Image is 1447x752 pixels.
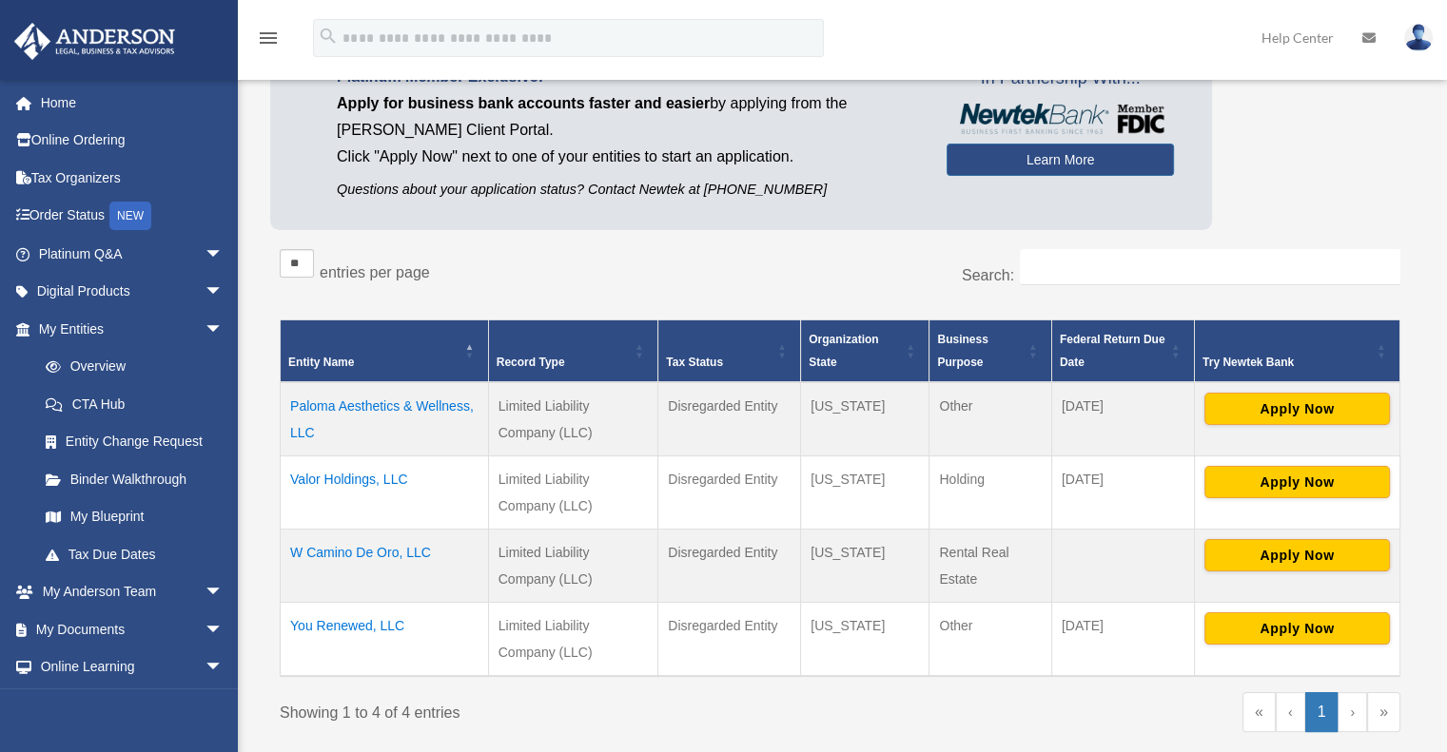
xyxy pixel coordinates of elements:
td: Other [929,382,1051,456]
i: search [318,26,339,47]
span: Business Purpose [937,333,987,369]
a: Entity Change Request [27,423,243,461]
a: Learn More [947,144,1174,176]
img: Anderson Advisors Platinum Portal [9,23,181,60]
img: NewtekBankLogoSM.png [956,104,1164,134]
span: arrow_drop_down [205,685,243,724]
a: Online Ordering [13,122,252,160]
td: Disregarded Entity [658,455,801,529]
td: Limited Liability Company (LLC) [488,455,657,529]
td: Disregarded Entity [658,602,801,676]
div: NEW [109,202,151,230]
span: arrow_drop_down [205,610,243,649]
a: My Documentsarrow_drop_down [13,610,252,648]
a: Binder Walkthrough [27,460,243,498]
td: [DATE] [1051,455,1194,529]
td: Holding [929,455,1051,529]
td: Rental Real Estate [929,529,1051,602]
td: Valor Holdings, LLC [281,455,489,529]
td: Disregarded Entity [658,529,801,602]
a: Overview [27,348,233,386]
p: Click "Apply Now" next to one of your entities to start an application. [337,144,918,170]
a: My Entitiesarrow_drop_down [13,310,243,348]
div: Showing 1 to 4 of 4 entries [280,692,826,726]
td: Limited Liability Company (LLC) [488,602,657,676]
a: Online Learningarrow_drop_down [13,648,252,686]
a: First [1242,692,1276,732]
p: by applying from the [PERSON_NAME] Client Portal. [337,90,918,144]
button: Apply Now [1204,612,1390,645]
label: Search: [962,267,1014,283]
span: Apply for business bank accounts faster and easier [337,95,710,111]
span: Federal Return Due Date [1060,333,1165,369]
td: Paloma Aesthetics & Wellness, LLC [281,382,489,456]
td: [US_STATE] [801,455,929,529]
a: Order StatusNEW [13,197,252,236]
td: Limited Liability Company (LLC) [488,382,657,456]
td: Disregarded Entity [658,382,801,456]
td: You Renewed, LLC [281,602,489,676]
td: Limited Liability Company (LLC) [488,529,657,602]
a: Digital Productsarrow_drop_down [13,273,252,311]
td: [DATE] [1051,382,1194,456]
a: menu [257,33,280,49]
td: [DATE] [1051,602,1194,676]
a: Tax Due Dates [27,535,243,573]
th: Record Type: Activate to sort [488,319,657,382]
a: Home [13,84,252,122]
a: CTA Hub [27,385,243,423]
th: Organization State: Activate to sort [801,319,929,382]
span: Record Type [497,356,565,369]
span: arrow_drop_down [205,235,243,274]
span: arrow_drop_down [205,573,243,612]
th: Entity Name: Activate to invert sorting [281,319,489,382]
i: menu [257,27,280,49]
button: Apply Now [1204,539,1390,571]
a: Tax Organizers [13,159,252,197]
a: My Blueprint [27,498,243,536]
p: Questions about your application status? Contact Newtek at [PHONE_NUMBER] [337,178,918,202]
td: [US_STATE] [801,382,929,456]
td: [US_STATE] [801,602,929,676]
th: Business Purpose: Activate to sort [929,319,1051,382]
span: arrow_drop_down [205,273,243,312]
a: Billingarrow_drop_down [13,685,252,723]
span: Organization State [809,333,878,369]
th: Tax Status: Activate to sort [658,319,801,382]
div: Try Newtek Bank [1203,351,1371,374]
a: My Anderson Teamarrow_drop_down [13,573,252,611]
button: Apply Now [1204,393,1390,425]
td: [US_STATE] [801,529,929,602]
span: Entity Name [288,356,354,369]
span: arrow_drop_down [205,648,243,687]
span: arrow_drop_down [205,310,243,349]
span: Tax Status [666,356,723,369]
a: Platinum Q&Aarrow_drop_down [13,235,252,273]
button: Apply Now [1204,466,1390,498]
td: Other [929,602,1051,676]
td: W Camino De Oro, LLC [281,529,489,602]
label: entries per page [320,264,430,280]
th: Try Newtek Bank : Activate to sort [1194,319,1399,382]
th: Federal Return Due Date: Activate to sort [1051,319,1194,382]
img: User Pic [1404,24,1433,51]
